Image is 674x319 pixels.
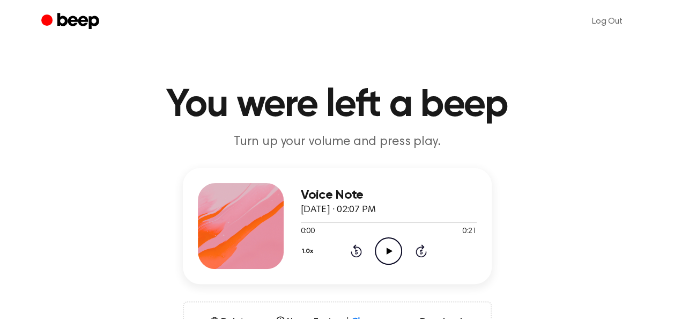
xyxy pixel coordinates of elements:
[41,11,102,32] a: Beep
[301,188,477,202] h3: Voice Note
[131,133,543,151] p: Turn up your volume and press play.
[63,86,612,125] h1: You were left a beep
[301,205,376,215] span: [DATE] · 02:07 PM
[301,242,317,260] button: 1.0x
[301,226,315,237] span: 0:00
[581,9,633,34] a: Log Out
[462,226,476,237] span: 0:21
